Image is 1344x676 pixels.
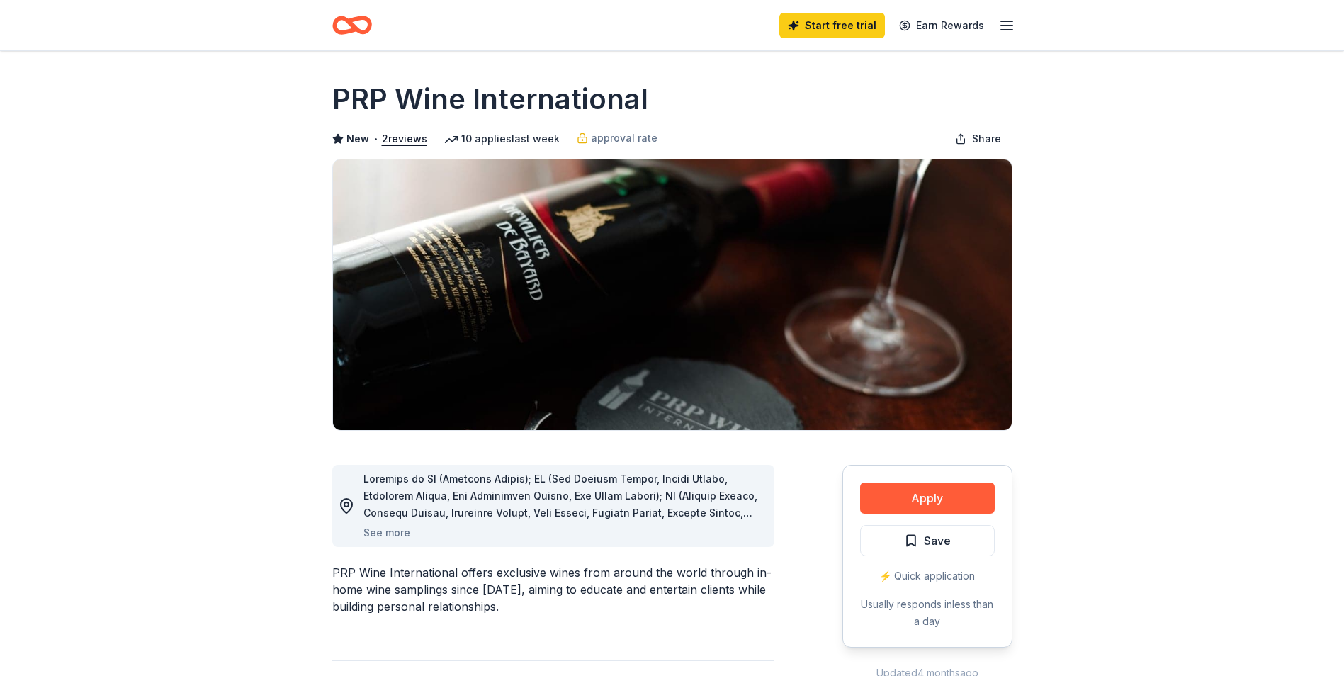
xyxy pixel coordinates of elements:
[860,568,995,585] div: ⚡️ Quick application
[891,13,993,38] a: Earn Rewards
[860,596,995,630] div: Usually responds in less than a day
[332,79,648,119] h1: PRP Wine International
[860,483,995,514] button: Apply
[346,130,369,147] span: New
[444,130,560,147] div: 10 applies last week
[924,531,951,550] span: Save
[332,9,372,42] a: Home
[373,133,378,145] span: •
[363,524,410,541] button: See more
[591,130,657,147] span: approval rate
[577,130,657,147] a: approval rate
[779,13,885,38] a: Start free trial
[860,525,995,556] button: Save
[332,564,774,615] div: PRP Wine International offers exclusive wines from around the world through in-home wine sampling...
[333,159,1012,430] img: Image for PRP Wine International
[382,130,427,147] button: 2reviews
[944,125,1012,153] button: Share
[972,130,1001,147] span: Share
